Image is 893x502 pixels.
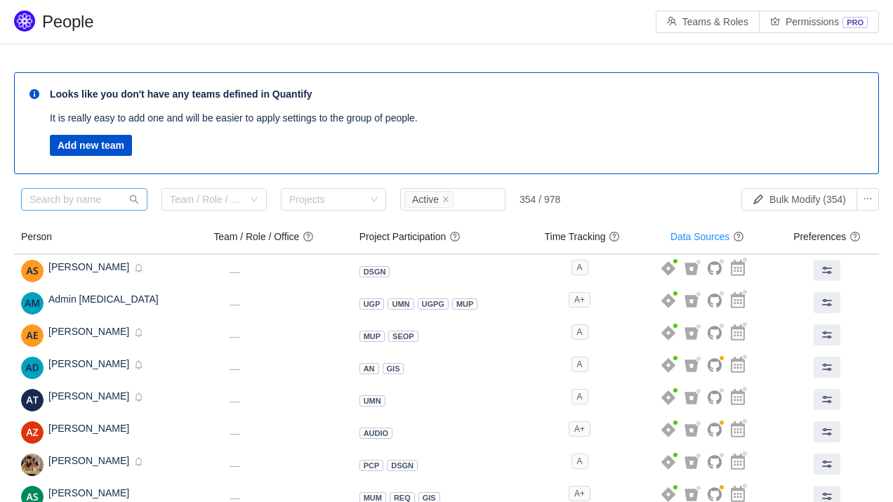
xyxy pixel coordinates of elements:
i: icon: down [250,195,258,205]
i: icon: bell [134,392,143,402]
span: [PERSON_NAME] [48,487,129,498]
i: icon: bell [134,328,143,337]
p: It is really easy to add one and will be easier to apply settings to the group of people. [50,111,864,125]
span: A+ [569,421,590,437]
small: ---- [230,300,240,308]
small: ---- [230,332,240,341]
div: Active [412,192,439,207]
img: AT-0.png [21,389,44,411]
div: 354 / 978 [520,194,560,205]
i: icon: bell [134,263,143,272]
span: Admin [MEDICAL_DATA] [48,293,159,305]
span: GIS [423,494,436,502]
div: Team / Role / Office [170,192,243,206]
span: GIS [387,364,400,373]
span: UGPG [422,300,444,308]
button: icon: ellipsis [856,188,879,211]
span: question [849,231,861,242]
li: Active [404,191,454,208]
h4: Team / Role / Office [213,230,345,244]
img: AD-4.png [21,357,44,379]
button: icon: crownPermissionsPRO [759,11,879,33]
span: Project Participation [359,231,461,242]
input: Search by name [21,188,147,211]
span: AUDIO [364,429,388,437]
span: A [571,260,588,275]
span: UGP [364,300,381,308]
img: AZ-1.png [21,421,44,444]
button: Bulk Modify (354) [741,188,857,211]
a: Data Sources [670,231,729,242]
span: UMN [392,300,409,308]
span: DSGN [391,461,414,470]
small: ---- [230,397,240,405]
span: PCP [364,461,380,470]
span: MUP [456,300,473,308]
h4: Person [21,230,199,244]
img: Quantify [14,11,35,32]
span: DSGN [364,267,386,276]
span: A [571,389,588,404]
i: icon: search [129,194,139,204]
span: [PERSON_NAME] [48,261,129,272]
i: icon: bell [134,360,143,369]
button: Add new team [50,135,132,156]
span: Preferences [793,231,861,242]
span: A [571,324,588,340]
small: ---- [230,364,240,373]
small: ---- [230,429,240,437]
img: AE-6.png [21,324,44,347]
span: [PERSON_NAME] [48,390,129,402]
h4: Time Tracking [532,230,633,244]
span: REQ [394,494,411,502]
span: A [571,357,588,372]
span: [PERSON_NAME] [48,358,129,369]
span: question [449,231,461,242]
small: ---- [230,461,240,470]
i: icon: close [442,196,449,204]
small: ---- [230,494,240,502]
small: ---- [230,267,240,276]
i: icon: down [370,195,378,205]
span: [PERSON_NAME] [48,423,129,434]
span: question [303,231,314,242]
span: SEOP [392,332,414,341]
strong: Looks like you don't have any teams defined in Quantify [50,88,312,100]
span: UMN [364,397,381,405]
span: A+ [569,292,590,308]
i: icon: bell [134,457,143,466]
span: MUM [364,494,382,502]
button: icon: teamTeams & Roles [656,11,760,33]
span: MUP [364,332,381,341]
span: A+ [569,486,590,501]
span: question [733,231,744,242]
div: Projects [289,192,365,206]
span: [PERSON_NAME] [48,326,129,337]
h1: People [42,11,202,32]
img: AM-4.png [21,292,44,315]
img: 32 [21,454,44,476]
span: AN [364,364,375,373]
img: d863d50eb911ca1830431f89c446f2ad [21,260,44,282]
span: A [571,454,588,469]
span: [PERSON_NAME] [48,455,129,466]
